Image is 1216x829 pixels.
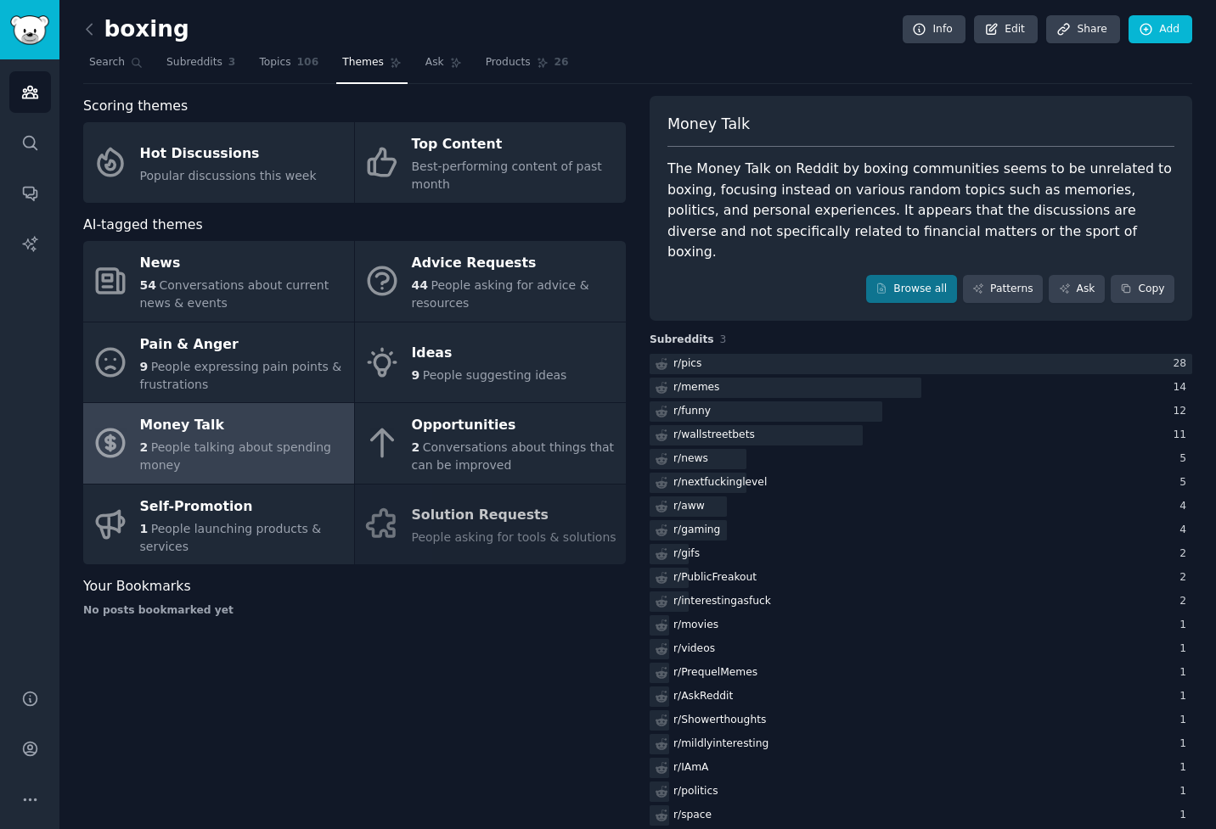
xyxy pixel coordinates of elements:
[673,523,720,538] div: r/ gaming
[140,522,149,535] span: 1
[1179,499,1192,514] div: 4
[1173,380,1192,395] div: 14
[650,378,1192,399] a: r/memes14
[650,496,1192,518] a: r/aww4
[259,55,290,70] span: Topics
[140,169,317,182] span: Popular discussions this week
[425,55,444,70] span: Ask
[673,499,705,514] div: r/ aww
[1173,428,1192,443] div: 11
[412,440,615,472] span: Conversations about things that can be improved
[83,241,354,322] a: News54Conversations about current news & events
[1046,15,1119,44] a: Share
[355,122,626,203] a: Top ContentBest-performing content of past month
[650,568,1192,589] a: r/PublicFreakout2
[650,710,1192,731] a: r/Showerthoughts1
[1179,737,1192,752] div: 1
[866,275,957,304] a: Browse all
[1179,808,1192,823] div: 1
[412,340,567,367] div: Ideas
[423,368,567,382] span: People suggesting ideas
[83,403,354,484] a: Money Talk2People talking about spending money
[673,641,715,657] div: r/ videos
[963,275,1043,304] a: Patterns
[650,758,1192,779] a: r/IAmA1
[83,49,149,84] a: Search
[297,55,319,70] span: 106
[650,401,1192,423] a: r/funny12
[1179,594,1192,609] div: 2
[650,591,1192,613] a: r/interestingasfuck2
[673,737,768,752] div: r/ mildlyinteresting
[1179,713,1192,728] div: 1
[650,805,1192,826] a: r/space1
[673,713,766,728] div: r/ Showerthoughts
[673,784,718,799] div: r/ politics
[555,55,569,70] span: 26
[650,425,1192,446] a: r/wallstreetbets11
[140,522,322,553] span: People launching products & services
[140,250,346,277] div: News
[336,49,408,84] a: Themes
[1111,275,1174,304] button: Copy
[355,322,626,403] a: Ideas9People suggesting ideas
[673,665,757,681] div: r/ PrequelMemes
[1173,356,1192,372] div: 28
[140,360,342,391] span: People expressing pain points & frustrations
[253,49,324,84] a: Topics106
[140,493,346,520] div: Self-Promotion
[1173,404,1192,419] div: 12
[355,403,626,484] a: Opportunities2Conversations about things that can be improved
[1179,523,1192,538] div: 4
[673,451,708,467] div: r/ news
[89,55,125,70] span: Search
[83,322,354,403] a: Pain & Anger9People expressing pain points & frustrations
[650,663,1192,684] a: r/PrequelMemes1
[83,122,354,203] a: Hot DiscussionsPopular discussions this week
[140,140,317,167] div: Hot Discussions
[412,440,420,454] span: 2
[342,55,384,70] span: Themes
[974,15,1038,44] a: Edit
[673,689,733,704] div: r/ AskReddit
[720,333,727,345] span: 3
[673,380,720,395] div: r/ memes
[673,428,755,443] div: r/ wallstreetbets
[140,412,346,440] div: Money Talk
[1179,784,1192,799] div: 1
[673,808,712,823] div: r/ space
[480,49,575,84] a: Products26
[83,16,189,43] h2: boxing
[673,475,767,490] div: r/ nextfuckinglevel
[650,520,1192,541] a: r/gaming4
[650,354,1192,375] a: r/pics28
[673,570,757,585] div: r/ PublicFreakout
[673,618,718,633] div: r/ movies
[650,781,1192,803] a: r/politics1
[650,639,1192,660] a: r/videos1
[650,333,714,348] span: Subreddits
[160,49,241,84] a: Subreddits3
[412,160,602,191] span: Best-performing content of past month
[673,594,771,609] div: r/ interestingasfuck
[903,15,965,44] a: Info
[1179,618,1192,633] div: 1
[1179,760,1192,776] div: 1
[650,734,1192,755] a: r/mildlyinteresting1
[673,404,711,419] div: r/ funny
[667,159,1174,263] div: The Money Talk on Reddit by boxing communities seems to be unrelated to boxing, focusing instead ...
[412,250,617,277] div: Advice Requests
[140,278,329,310] span: Conversations about current news & events
[1179,641,1192,657] div: 1
[412,132,617,159] div: Top Content
[650,449,1192,470] a: r/news5
[1179,570,1192,585] div: 2
[673,546,700,562] div: r/ gifs
[673,760,708,776] div: r/ IAmA
[1179,665,1192,681] div: 1
[667,114,750,135] span: Money Talk
[412,278,428,292] span: 44
[140,360,149,373] span: 9
[1129,15,1192,44] a: Add
[1179,475,1192,490] div: 5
